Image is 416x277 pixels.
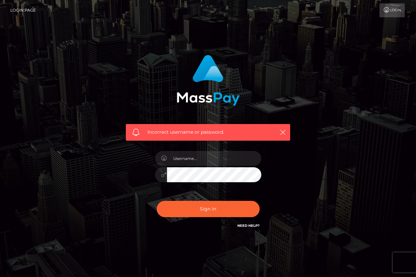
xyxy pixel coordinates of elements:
span: Incorrect username or password. [147,129,269,136]
a: Login Page [10,3,36,17]
a: Login [379,3,405,17]
img: MassPay Login [177,55,240,106]
a: Need Help? [237,223,260,228]
input: Username... [167,151,261,166]
button: Sign in [157,201,260,217]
